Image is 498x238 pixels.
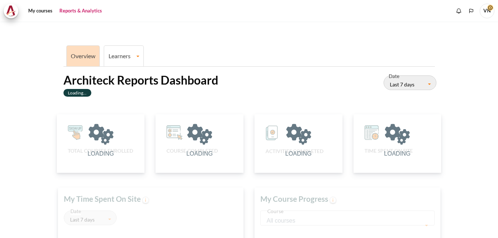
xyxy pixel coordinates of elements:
[453,5,464,16] div: Show notification window with no new notifications
[6,5,16,16] img: Architeck
[4,4,22,18] a: Architeck Architeck
[26,4,55,18] a: My courses
[104,52,143,59] a: Learners
[285,129,312,158] div: Loading
[466,5,477,16] button: Languages
[389,72,399,80] label: Date
[88,129,114,158] div: Loading
[63,72,218,88] h2: Architeck Reports Dashboard
[186,129,213,158] div: Loading
[57,4,105,18] a: Reports & Analytics
[63,89,92,97] label: Loading...
[480,4,494,18] span: VN
[384,129,410,158] div: Loading
[384,75,436,90] button: Last 7 days
[480,4,494,18] a: User menu
[71,52,95,59] a: Overview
